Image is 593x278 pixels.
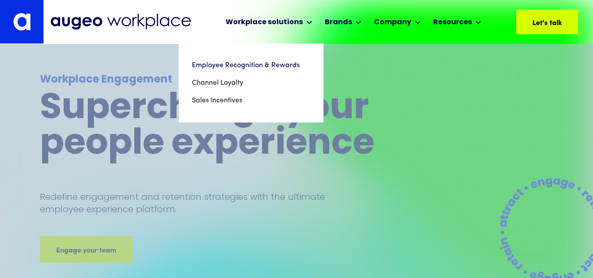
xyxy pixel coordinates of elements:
[179,43,323,123] nav: Workplace solutions
[192,57,310,74] a: Employee Recognition & Rewards
[325,17,352,28] div: Brands
[516,10,578,34] a: Let's talk
[50,14,191,30] img: Augeo Workplace business unit full logo in mignight blue.
[13,13,31,31] img: Augeo's "a" monogram decorative logo in white.
[192,92,310,109] a: Sales Incentives
[374,17,411,28] div: Company
[433,17,472,28] div: Resources
[192,74,310,92] a: Channel Loyalty
[226,17,303,28] div: Workplace solutions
